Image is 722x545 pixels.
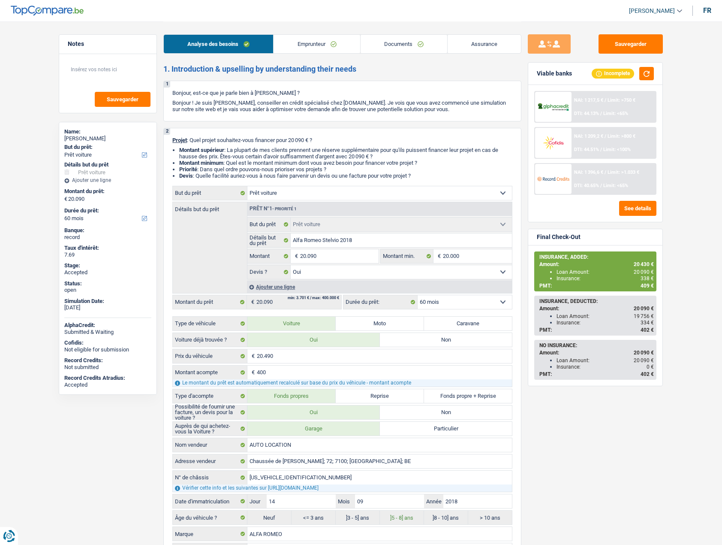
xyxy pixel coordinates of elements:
[574,111,599,116] span: DTI: 44.13%
[634,269,654,275] span: 20 090 €
[247,454,512,468] input: Sélectionnez votre adresse dans la barre de recherche
[574,147,599,152] span: DTI: 44.51%
[179,173,512,179] li: : Quelle facilité auriez-vous à nous faire parvenir un devis ou une facture pour votre projet ?
[173,389,247,403] label: Type d'acompte
[539,254,654,260] div: INSURANCE, ADDED:
[64,298,151,305] div: Simulation Date:
[574,170,603,175] span: NAI: 1 396,6 €
[603,147,631,152] span: Limit: <100%
[172,137,512,143] p: : Quel projet souhaitez-vous financer pour 20 090 € ?
[634,306,654,312] span: 20 090 €
[64,196,67,203] span: €
[274,35,360,53] a: Emprunteur
[247,206,299,212] div: Prêt n°1
[539,327,654,333] div: PMT:
[537,70,572,77] div: Viable banks
[64,188,150,195] label: Montant du prêt:
[179,166,512,173] li: : Dans quel ordre pouvons-nous prioriser vos projets ?
[11,6,84,16] img: TopCompare Logo
[173,202,247,212] label: Détails but du prêt
[173,317,247,330] label: Type de véhicule
[381,249,433,263] label: Montant min.
[173,484,512,492] div: Vérifier cette info et les suivantes sur [URL][DOMAIN_NAME]
[703,6,711,15] div: fr
[433,249,443,263] span: €
[173,438,247,452] label: Nom vendeur
[641,371,654,377] span: 402 €
[173,186,247,200] label: But du prêt
[247,333,380,347] label: Oui
[64,364,151,371] div: Not submitted
[95,92,150,107] button: Sauvegarder
[600,183,602,188] span: /
[539,298,654,304] div: INSURANCE, DEDUCTED:
[424,317,512,330] label: Caravane
[605,133,606,139] span: /
[179,160,223,166] strong: Montant minimum
[380,511,424,524] label: ]5 - 8] ans
[641,283,654,289] span: 409 €
[557,276,654,282] div: Insurance:
[64,357,151,364] div: Record Credits:
[619,201,656,216] button: See details
[163,64,521,74] h2: 1. Introduction & upselling by understanding their needs
[68,40,148,48] h5: Notes
[574,97,603,103] span: NAI: 1 217,5 €
[173,406,247,419] label: Possibilité de fournir une facture, un devis pour la voiture ?
[539,371,654,377] div: PMT:
[272,206,297,211] span: - Priorité 1
[634,313,654,319] span: 19 756 €
[539,350,654,356] div: Amount:
[291,249,300,263] span: €
[557,320,654,326] div: Insurance:
[634,350,654,356] span: 20 090 €
[634,261,654,267] span: 20 430 €
[557,364,654,370] div: Insurance:
[173,471,247,484] label: N° de châssis
[64,262,151,269] div: Stage:
[173,511,247,524] label: Âge du véhicule ?
[247,349,257,363] span: €
[574,133,603,139] span: NAI: 1 209,2 €
[164,128,170,135] div: 2
[539,342,654,348] div: NO INSURANCE:
[603,183,628,188] span: Limit: <65%
[64,346,151,353] div: Not eligible for submission
[641,320,654,326] span: 334 €
[173,494,247,508] label: Date d'immatriculation
[537,233,581,241] div: Final Check-Out
[64,280,151,287] div: Status:
[179,147,224,153] strong: Montant supérieur
[468,511,512,524] label: > 10 ans
[64,161,151,168] div: Détails but du prêt
[603,111,628,116] span: Limit: <65%
[179,173,193,179] span: Devis
[537,135,569,151] img: Cofidis
[608,97,635,103] span: Limit: >750 €
[267,494,335,508] input: JJ
[424,389,512,403] label: Fonds propre + Reprise
[629,7,675,15] span: [PERSON_NAME]
[539,261,654,267] div: Amount:
[173,379,512,387] div: Le montant du prêt est automatiquement recalculé sur base du prix du véhicule - montant acompte
[380,333,512,347] label: Non
[247,295,256,309] span: €
[380,422,512,436] label: Particulier
[172,100,512,112] p: Bonjour ! Je suis [PERSON_NAME], conseiller en crédit spécialisé chez [DOMAIN_NAME]. Je vois que ...
[288,296,339,300] div: min: 3.701 € / max: 400.000 €
[424,511,468,524] label: ]8 - 10] ans
[247,494,267,508] label: Jour
[64,322,151,329] div: AlphaCredit:
[247,265,291,279] label: Devis ?
[336,317,424,330] label: Moto
[443,494,512,508] input: AAAA
[64,245,151,251] div: Taux d'intérêt:
[539,283,654,289] div: PMT:
[292,511,336,524] label: <= 3 ans
[172,90,512,96] p: Bonjour, est-ce que je parle bien à [PERSON_NAME] ?
[361,35,447,53] a: Documents
[355,494,424,508] input: MM
[600,111,602,116] span: /
[247,511,292,524] label: Neuf
[179,147,512,160] li: : La plupart de mes clients prennent une réserve supplémentaire pour qu'ils puissent financer leu...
